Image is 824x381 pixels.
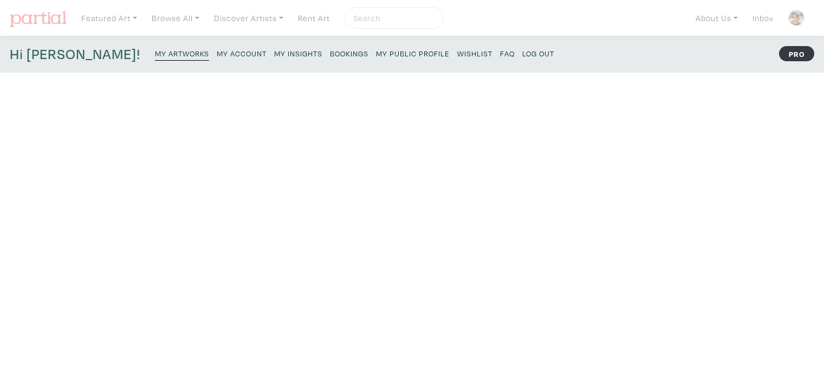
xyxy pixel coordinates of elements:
small: My Account [217,48,267,59]
a: FAQ [500,46,515,60]
a: Log Out [522,46,554,60]
a: My Public Profile [376,46,450,60]
small: My Public Profile [376,48,450,59]
a: Discover Artists [209,7,288,29]
a: About Us [691,7,743,29]
small: My Insights [274,48,322,59]
small: My Artworks [155,48,209,59]
a: Rent Art [293,7,335,29]
img: phpThumb.php [788,10,804,26]
a: Inbox [748,7,778,29]
a: My Artworks [155,46,209,61]
a: Wishlist [457,46,492,60]
small: Bookings [330,48,368,59]
a: My Insights [274,46,322,60]
small: Wishlist [457,48,492,59]
h4: Hi [PERSON_NAME]! [10,46,140,63]
small: Log Out [522,48,554,59]
input: Search [352,11,433,25]
small: FAQ [500,48,515,59]
a: Bookings [330,46,368,60]
strong: PRO [779,46,814,61]
a: Featured Art [76,7,142,29]
a: My Account [217,46,267,60]
a: Browse All [147,7,204,29]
